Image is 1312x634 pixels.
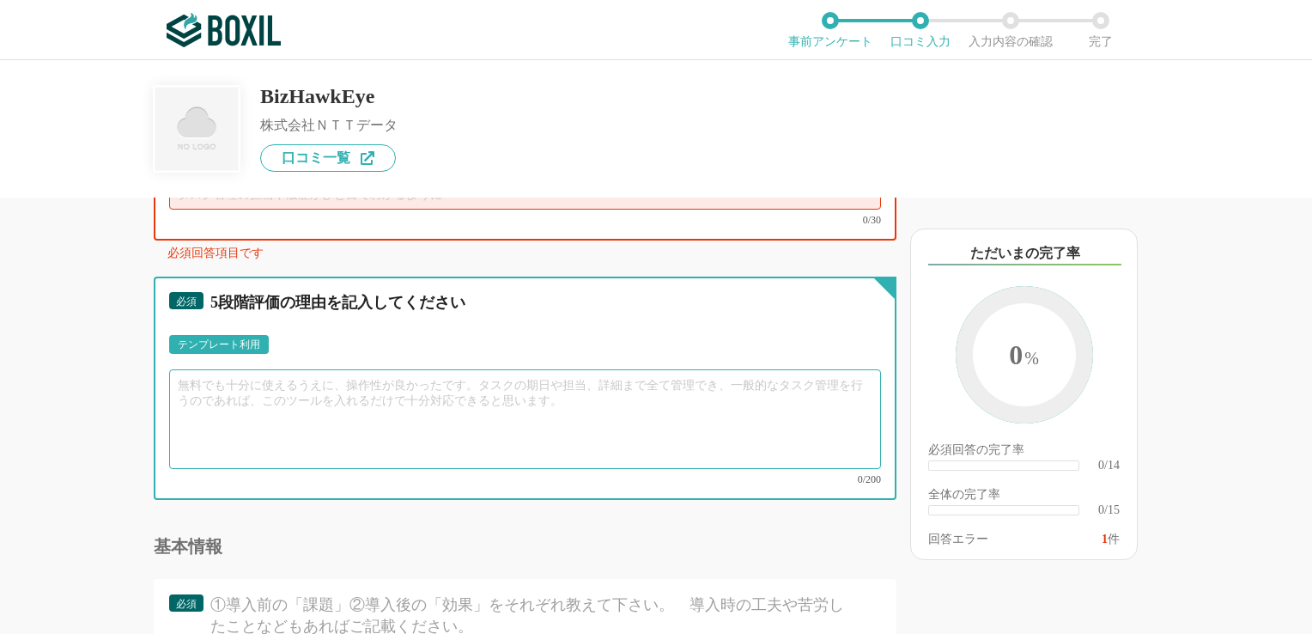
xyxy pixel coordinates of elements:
div: 0/15 [1098,504,1120,516]
div: 0/14 [1098,460,1120,472]
div: テンプレート利用 [178,339,260,350]
li: 事前アンケート [785,12,875,48]
span: 1 [1102,533,1108,546]
div: 5段階評価の理由を記入してください [210,292,851,314]
div: BizHawkEye [260,86,398,107]
div: 株式会社ＮＴＴデータ [260,119,398,132]
div: 件 [1102,533,1120,546]
div: 全体の完了率 [928,489,1120,504]
span: 必須 [176,296,197,308]
div: 0/30 [169,215,881,225]
div: 必須回答項目です [167,247,896,266]
span: 0 [973,303,1076,410]
a: 口コミ一覧 [260,144,396,172]
li: 入力内容の確認 [965,12,1055,48]
div: ただいまの完了率 [928,243,1121,265]
div: 基本情報 [154,538,896,555]
span: % [1024,349,1039,368]
div: 必須回答の完了率 [928,444,1120,460]
div: 回答エラー [928,533,988,546]
li: 口コミ入力 [875,12,965,48]
img: ボクシルSaaS_ロゴ [167,13,281,47]
li: 完了 [1055,12,1145,48]
span: 必須 [176,598,197,610]
div: 0/200 [169,474,881,485]
span: 口コミ一覧 [282,151,350,165]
